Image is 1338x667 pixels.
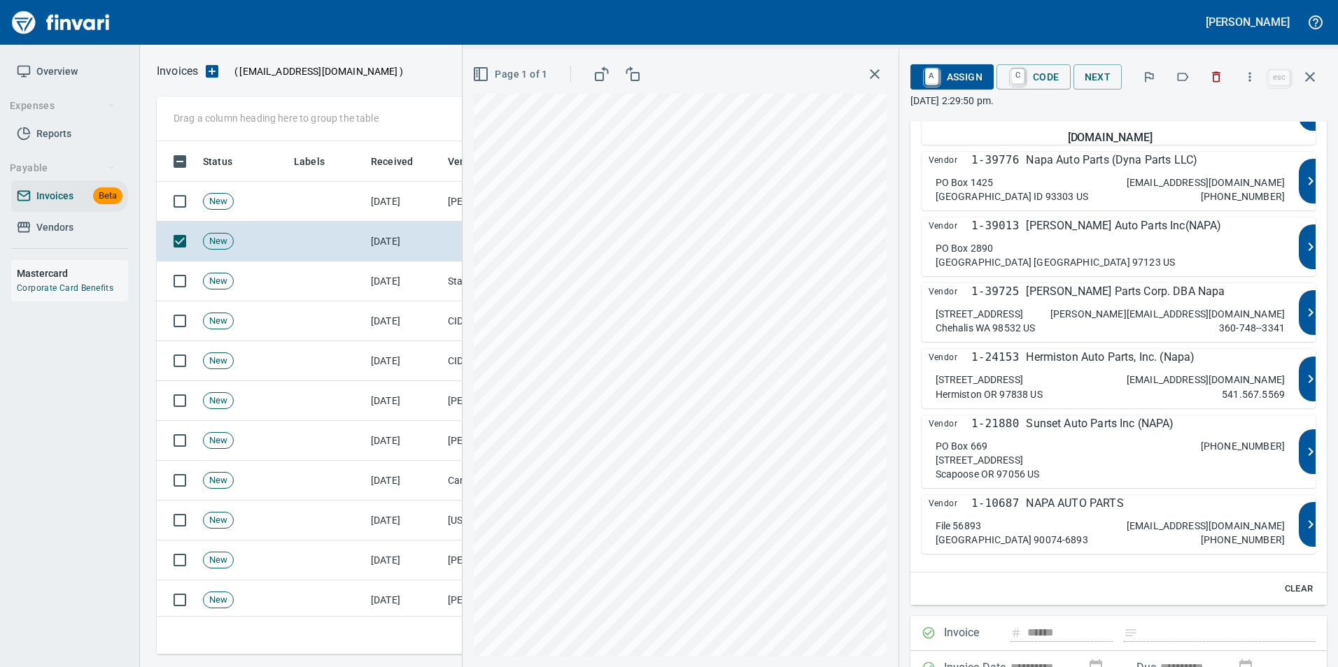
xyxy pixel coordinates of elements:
p: Hermiston Auto Parts, Inc. (Napa) [1026,349,1195,366]
button: Clear [1276,578,1321,600]
p: 1-24153 [971,349,1019,366]
span: Vendor [929,152,971,168]
button: Upload an Invoice [198,63,226,80]
td: [PERSON_NAME] <[PERSON_NAME][EMAIL_ADDRESS][PERSON_NAME][DOMAIN_NAME]> [442,580,582,620]
span: Reports [36,125,71,143]
p: [PERSON_NAME] Auto Parts Inc(NAPA) [1026,217,1221,234]
span: Next [1085,69,1111,86]
button: Vendor1-39776Napa Auto Parts (Dyna Parts LLC)PO Box 1425[GEOGRAPHIC_DATA] ID 93303 US[EMAIL_ADDRE... [922,152,1316,210]
span: Status [203,153,232,170]
td: CIDA Architects & Engineers (1-39856) [442,341,582,381]
h6: Mastercard [17,266,128,281]
button: Payable [4,155,121,181]
span: Vendor [929,495,971,512]
h5: [DOMAIN_NAME] [929,130,1292,145]
span: Labels [294,153,343,170]
p: [EMAIL_ADDRESS][DOMAIN_NAME] [1127,175,1285,189]
span: New [204,235,233,248]
span: New [204,315,233,328]
span: Clear [1280,581,1318,597]
nav: breadcrumb [157,63,198,80]
span: New [204,195,233,208]
p: Scapoose OR 97056 US [936,467,1040,481]
p: ( ) [226,64,403,78]
button: Next [1073,64,1122,90]
button: CCode [997,64,1071,89]
span: Status [203,153,251,170]
a: Overview [11,56,128,87]
span: New [204,474,233,487]
button: Vendor1-24153Hermiston Auto Parts, Inc. (Napa)[STREET_ADDRESS]Hermiston OR 97838 US[EMAIL_ADDRESS... [922,349,1316,408]
p: PO Box 669 [936,439,988,453]
td: CIDA Architects & Engineers (1-39856) [442,301,582,341]
td: [DATE] [365,540,442,580]
td: [PERSON_NAME] <[PERSON_NAME][EMAIL_ADDRESS][DOMAIN_NAME]> [442,182,582,222]
p: [PERSON_NAME][EMAIL_ADDRESS][DOMAIN_NAME] [1050,307,1285,321]
a: InvoicesBeta [11,180,128,212]
td: [PERSON_NAME] <[PERSON_NAME][EMAIL_ADDRESS][PERSON_NAME][DOMAIN_NAME]> [442,540,582,580]
td: [DATE] [365,580,442,620]
p: [PHONE_NUMBER] [1201,189,1285,203]
h5: [PERSON_NAME] [1206,15,1290,29]
span: Vendor / From [448,153,530,170]
p: 360-748--3341 [1219,321,1285,335]
p: NAPA AUTO PARTS [1026,495,1123,512]
button: Vendor1-39725[PERSON_NAME] Parts Corp. DBA Napa[STREET_ADDRESS]Chehalis WA 98532 US[PERSON_NAME][... [922,283,1316,342]
p: 1-39725 [971,283,1019,300]
span: Received [371,153,431,170]
span: Received [371,153,413,170]
button: Discard [1201,62,1232,92]
button: [PERSON_NAME] [1202,11,1293,33]
span: Vendor [929,415,971,432]
a: Corporate Card Benefits [17,283,113,293]
span: Vendor [929,283,971,300]
td: [DATE] [365,461,442,501]
p: [PHONE_NUMBER] [1201,439,1285,453]
a: esc [1269,70,1290,85]
td: [US_STATE] Service <[EMAIL_ADDRESS][DOMAIN_NAME]> [442,501,582,540]
p: [PHONE_NUMBER] [1201,533,1285,547]
td: [DATE] [365,182,442,222]
a: Vendors [11,212,128,243]
p: [PERSON_NAME] Parts Corp. DBA Napa [1026,283,1225,300]
span: Assign [922,65,983,89]
button: Page 1 of 1 [470,62,553,87]
span: New [204,594,233,607]
span: Expenses [10,97,115,115]
p: Napa Auto Parts (Dyna Parts LLC) [1026,152,1197,168]
td: [DATE] [365,421,442,461]
p: PO Box 2890 [936,241,994,255]
span: Beta [93,188,122,204]
p: Chehalis WA 98532 US [936,321,1036,335]
span: [EMAIL_ADDRESS][DOMAIN_NAME] [238,64,399,78]
td: [PERSON_NAME] <[EMAIL_ADDRESS][DOMAIN_NAME]> [442,421,582,461]
p: [GEOGRAPHIC_DATA] ID 93303 US [936,189,1088,203]
p: [GEOGRAPHIC_DATA] 90074-6893 [936,533,1088,547]
span: Payable [10,159,115,177]
img: Finvari [8,6,113,39]
p: Hermiston OR 97838 US [936,387,1043,401]
button: Expenses [4,93,121,119]
p: 541.567.5569 [1222,387,1285,401]
span: Close invoice [1265,60,1327,94]
p: [DATE] 2:29:50 pm. [910,94,1327,108]
p: 1-39776 [971,152,1019,168]
p: Drag a column heading here to group the table [174,111,379,125]
td: [DATE] [365,501,442,540]
p: [STREET_ADDRESS] [936,453,1023,467]
button: Labels [1167,62,1198,92]
span: Page 1 of 1 [475,66,547,83]
button: Vendor1-21880Sunset Auto Parts Inc (NAPA)PO Box 669[STREET_ADDRESS]Scapoose OR 97056 US[PHONE_NUM... [922,415,1316,488]
td: [DATE] [365,381,442,421]
td: [PERSON_NAME] <[EMAIL_ADDRESS][DOMAIN_NAME]> [442,381,582,421]
span: Vendors [36,219,73,236]
td: StarOilco (1-39951) [442,261,582,301]
p: 1-21880 [971,415,1019,432]
td: [DATE] [365,222,442,261]
p: 1-39013 [971,217,1019,234]
span: New [204,394,233,408]
button: Vendor1-39013[PERSON_NAME] Auto Parts Inc(NAPA)PO Box 2890[GEOGRAPHIC_DATA] [GEOGRAPHIC_DATA] 971... [922,217,1316,276]
span: New [204,275,233,288]
span: Vendor / From [448,153,512,170]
